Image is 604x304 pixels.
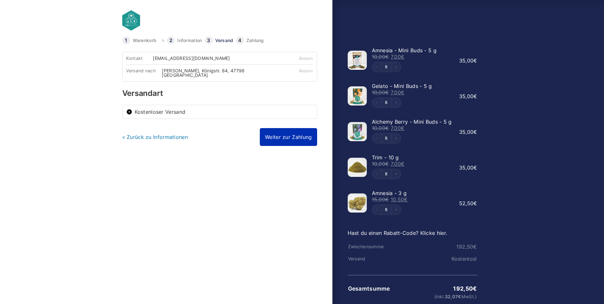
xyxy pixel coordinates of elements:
[391,62,401,72] button: Increment
[382,172,391,176] a: Edit
[372,169,382,179] button: Decrement
[372,125,389,131] bdi: 10,00
[401,125,404,131] span: €
[372,134,382,143] button: Decrement
[246,38,264,43] a: Zahlung
[391,196,408,203] bdi: 10,50
[299,56,313,61] a: Ändern
[372,205,382,214] button: Decrement
[385,54,389,60] span: €
[126,56,153,61] div: Kontakt
[391,54,405,60] bdi: 7,00
[473,93,477,99] span: €
[372,62,382,72] button: Decrement
[382,101,391,105] a: Edit
[385,196,389,203] span: €
[348,286,391,292] th: Gesamtsumme
[372,83,432,89] span: Gelato - Mini Buds - 5 g
[459,93,477,99] bdi: 35,00
[445,294,461,299] span: 32,07
[473,57,477,64] span: €
[382,65,391,69] a: Edit
[133,38,157,43] a: Warenkorb
[458,294,461,299] span: €
[122,90,317,97] h3: Versandart
[153,56,234,61] div: [EMAIL_ADDRESS][DOMAIN_NAME]
[391,89,405,96] bdi: 7,00
[126,69,162,77] div: Versand nach
[348,230,447,236] a: Hast du einen Rabatt-Code? Klicke hier.
[459,57,477,64] bdi: 35,00
[260,128,317,146] a: Weiter zur Zahlung
[177,38,202,43] a: Information
[459,164,477,171] bdi: 35,00
[382,208,391,212] a: Edit
[404,196,408,203] span: €
[385,125,389,131] span: €
[391,134,401,143] button: Increment
[459,200,477,206] bdi: 52,50
[348,244,391,249] th: Zwischensumme
[473,243,477,250] span: €
[401,89,404,96] span: €
[401,161,404,167] span: €
[391,256,477,262] td: Kostenlos!
[473,164,477,171] span: €
[372,154,399,161] span: Trim - 10 g
[459,129,477,135] bdi: 35,00
[135,109,313,114] label: Kostenloser Versand
[299,69,313,73] a: Ändern
[348,256,391,261] th: Versand
[473,129,477,135] span: €
[391,169,401,179] button: Increment
[391,161,405,167] bdi: 7,00
[372,98,382,107] button: Decrement
[382,136,391,140] a: Edit
[391,125,405,131] bdi: 7,00
[473,285,477,292] span: €
[473,200,477,206] span: €
[453,285,477,292] bdi: 192,50
[401,54,404,60] span: €
[391,294,477,299] small: (inkl. MwSt.)
[372,190,407,196] span: Amnesia - 3 g
[385,161,389,167] span: €
[391,98,401,107] button: Increment
[372,119,452,125] span: Alchemy Berry - Mini Buds - 5 g
[372,54,389,60] bdi: 10,00
[372,47,437,54] span: Amnesia - Mini Buds - 5 g
[162,69,282,77] div: [PERSON_NAME], Königstr. 84, 47798 [GEOGRAPHIC_DATA]
[385,89,389,96] span: €
[372,161,389,167] bdi: 10,00
[456,243,477,250] bdi: 192,50
[372,89,389,96] bdi: 10,00
[391,205,401,214] button: Increment
[122,134,188,140] a: « Zurück zu Informationen
[372,196,389,203] bdi: 15,00
[215,38,233,43] a: Versand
